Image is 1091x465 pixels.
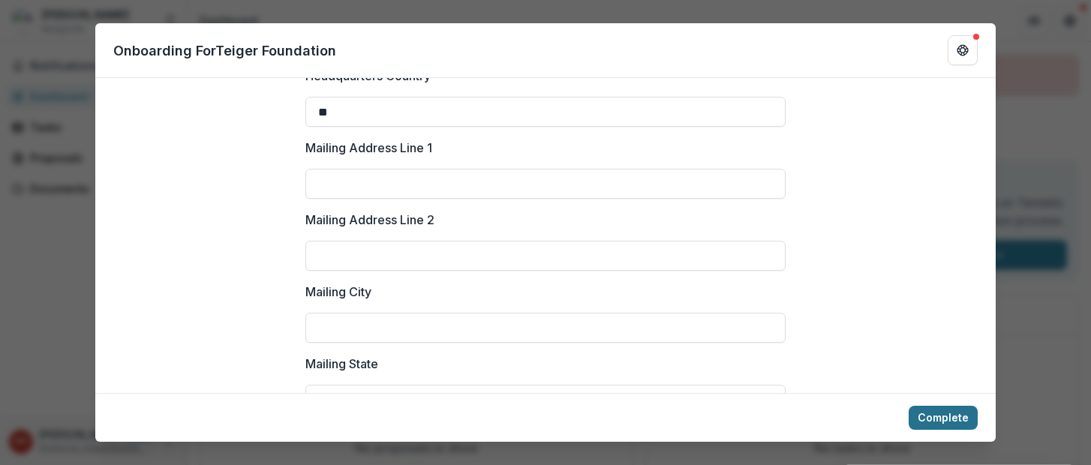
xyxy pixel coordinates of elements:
p: Mailing Address Line 2 [305,211,434,229]
p: Mailing Address Line 1 [305,139,432,157]
p: Mailing State [305,355,378,373]
button: Complete [909,406,978,430]
p: Mailing City [305,283,371,301]
p: Onboarding For Teiger Foundation [113,40,336,61]
button: Get Help [948,35,978,65]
